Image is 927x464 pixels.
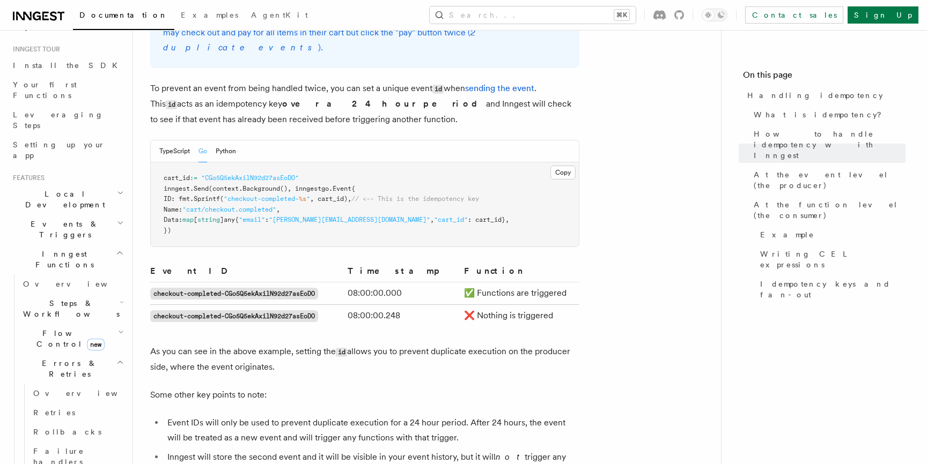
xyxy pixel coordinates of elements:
span: Sprintf [194,195,220,203]
code: checkout-completed-CGo5Q5ekAxilN92d27asEoDO [150,288,318,300]
p: As you can see in the above example, setting the allows you to prevent duplicate execution on the... [150,344,579,375]
span: Overview [23,280,134,288]
th: Timestamp [343,264,460,282]
code: id [166,100,177,109]
span: }) [164,227,171,234]
span: "CGo5Q5ekAxilN92d27asEoDO" [201,174,299,182]
code: id [432,85,444,94]
span: %s [299,195,306,203]
span: "cart/checkout.completed" [182,206,276,213]
span: := [190,174,197,182]
a: Examples [174,3,245,29]
span: "email" [239,216,265,223]
span: Inngest Functions [9,249,116,270]
a: Handling idempotency [743,86,906,105]
a: Example [756,225,906,244]
span: Retries [33,408,75,417]
a: Setting up your app [9,135,126,165]
td: ❌ Nothing is triggered [460,305,579,327]
span: What is idempotency? [754,109,889,120]
button: Go [198,140,207,162]
a: Your first Functions [9,75,126,105]
span: Writing CEL expressions [760,249,906,270]
span: string [197,216,220,223]
span: Inngest tour [9,45,60,54]
button: Steps & Workflows [19,294,126,324]
button: Errors & Retries [19,354,126,384]
span: Rollbacks [33,428,101,436]
button: Inngest Functions [9,244,126,274]
a: Rollbacks [29,422,126,441]
span: Local Development [9,189,117,210]
code: id [336,348,347,357]
span: AgentKit [251,11,308,19]
span: Flow Control [19,328,118,349]
span: , [276,206,280,213]
a: Contact sales [745,6,843,24]
span: ]any{ [220,216,239,223]
span: Features [9,174,45,182]
span: Examples [181,11,238,19]
span: Handling idempotency [747,90,883,101]
span: : cart_id}, [468,216,509,223]
button: Flow Controlnew [19,324,126,354]
a: At the function level (the consumer) [749,195,906,225]
button: Toggle dark mode [702,9,727,21]
a: Writing CEL expressions [756,244,906,274]
span: ( [220,195,224,203]
a: Install the SDK [9,56,126,75]
h4: On this page [743,69,906,86]
span: ID: fmt. [164,195,194,203]
span: At the function level (the consumer) [754,199,906,221]
span: new [87,339,105,350]
span: Name: [164,206,182,213]
span: Send [194,185,209,192]
a: Overview [29,384,126,403]
span: At the event level (the producer) [754,169,906,191]
a: Leveraging Steps [9,105,126,135]
kbd: ⌘K [614,10,629,20]
a: AgentKit [245,3,314,29]
span: (context. [209,185,242,192]
span: Events & Triggers [9,219,117,240]
span: " [306,195,310,203]
a: At the event level (the producer) [749,165,906,195]
button: TypeScript [159,140,190,162]
a: What is idempotency? [749,105,906,124]
a: sending the event [465,83,534,93]
span: , cart_id), [310,195,351,203]
p: Some other key points to note: [150,387,579,402]
span: Your first Functions [13,80,77,100]
button: Events & Triggers [9,214,126,244]
span: Errors & Retries [19,358,116,379]
span: Setting up your app [13,140,105,160]
p: To prevent an event from being handled twice, you can set a unique event when . This acts as an i... [150,81,579,127]
em: not [496,452,525,462]
span: Idempotency keys and fan-out [760,279,906,300]
span: Example [760,229,814,240]
span: "[PERSON_NAME][EMAIL_ADDRESS][DOMAIN_NAME]" [269,216,430,223]
a: Documentation [73,3,174,30]
a: Idempotency keys and fan-out [756,274,906,304]
span: How to handle idempotency with Inngest [754,129,906,161]
button: Local Development [9,184,126,214]
span: Steps & Workflows [19,298,120,319]
td: 08:00:00.248 [343,305,460,327]
span: Install the SDK [13,61,124,70]
span: : [265,216,269,223]
span: "cart_id" [434,216,468,223]
span: cart_id [164,174,190,182]
span: (), inngestgo.Event{ [280,185,355,192]
span: Overview [33,389,144,398]
span: Leveraging Steps [13,110,104,130]
strong: over a 24 hour period [282,99,486,109]
th: Function [460,264,579,282]
code: checkout-completed-CGo5Q5ekAxilN92d27asEoDO [150,310,318,322]
button: Copy [550,166,576,179]
th: Event ID [150,264,343,282]
span: Background [242,185,280,192]
span: map [182,216,194,223]
a: Retries [29,403,126,422]
li: Event IDs will only be used to prevent duplicate execution for a 24 hour period. After 24 hours, ... [164,415,579,445]
span: Data: [164,216,182,223]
